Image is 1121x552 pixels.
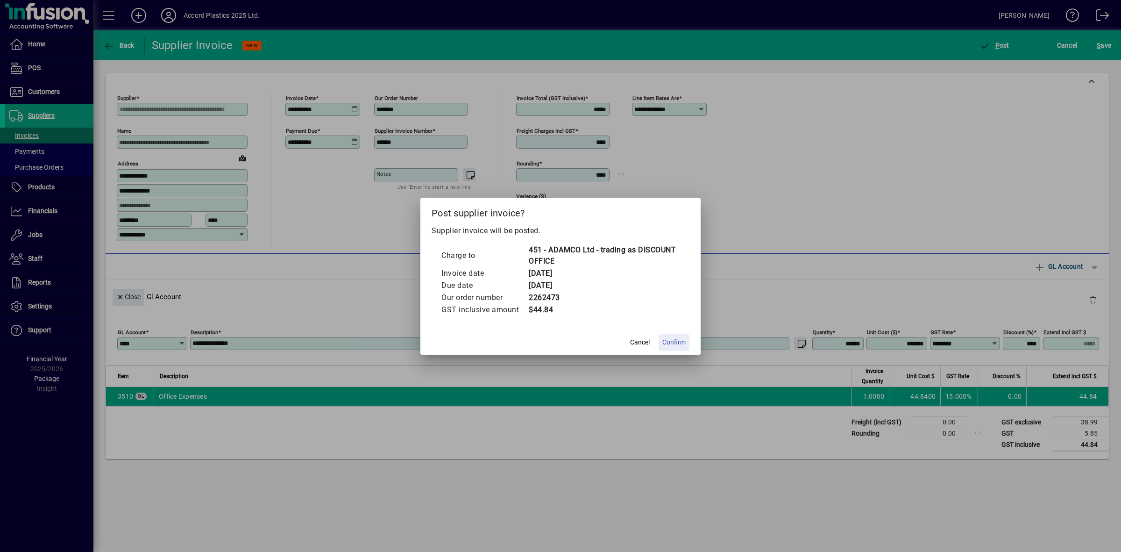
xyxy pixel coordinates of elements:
h2: Post supplier invoice? [420,198,701,225]
td: 451 - ADAMCO Ltd - trading as DISCOUNT OFFICE [528,244,680,267]
td: $44.84 [528,304,680,316]
td: Invoice date [441,267,528,280]
span: Confirm [662,337,686,347]
td: [DATE] [528,267,680,280]
td: [DATE] [528,280,680,292]
p: Supplier invoice will be posted. [432,225,689,237]
td: Our order number [441,292,528,304]
button: Cancel [625,334,655,351]
td: 2262473 [528,292,680,304]
button: Confirm [659,334,689,351]
td: GST inclusive amount [441,304,528,316]
td: Charge to [441,244,528,267]
span: Cancel [630,337,650,347]
td: Due date [441,280,528,292]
